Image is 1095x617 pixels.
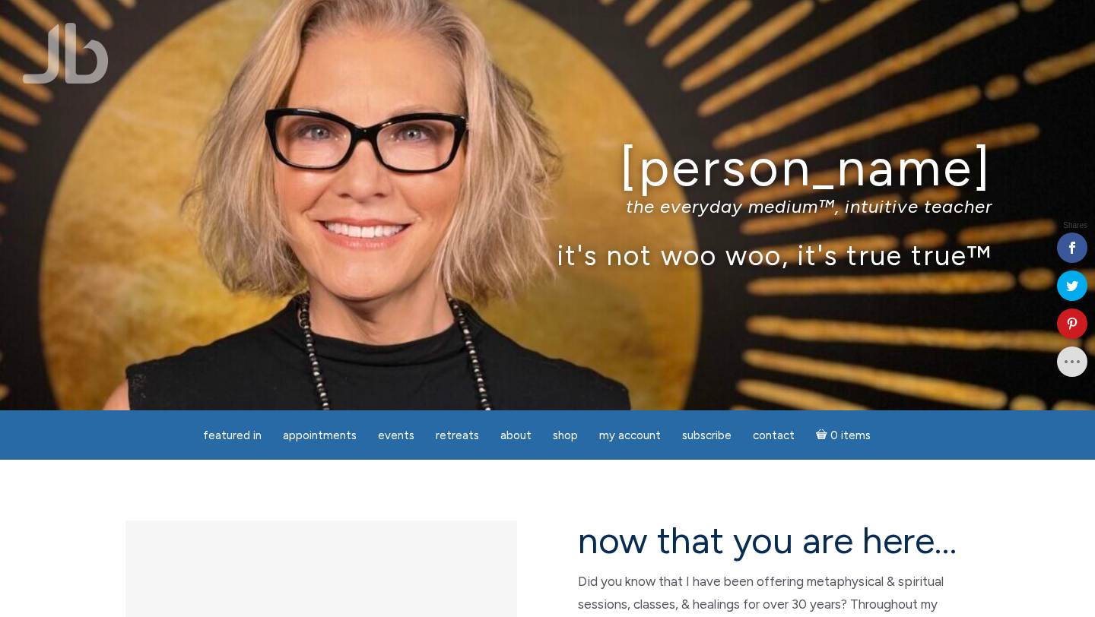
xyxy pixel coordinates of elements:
[103,139,992,196] h1: [PERSON_NAME]
[369,421,424,451] a: Events
[807,419,880,451] a: Cart0 items
[816,429,830,442] i: Cart
[673,421,741,451] a: Subscribe
[378,429,414,442] span: Events
[590,421,670,451] a: My Account
[274,421,366,451] a: Appointments
[427,421,488,451] a: Retreats
[830,430,871,441] span: 0 items
[544,421,587,451] a: Shop
[682,429,732,442] span: Subscribe
[23,23,109,84] img: Jamie Butler. The Everyday Medium
[103,239,992,271] p: it's not woo woo, it's true true™
[1063,222,1087,229] span: Shares
[491,421,541,451] a: About
[500,429,532,442] span: About
[194,421,271,451] a: featured in
[599,429,661,442] span: My Account
[283,429,357,442] span: Appointments
[578,520,970,561] h2: now that you are here…
[553,429,578,442] span: Shop
[203,429,262,442] span: featured in
[436,429,479,442] span: Retreats
[744,421,804,451] a: Contact
[753,429,795,442] span: Contact
[103,195,992,217] p: the everyday medium™, intuitive teacher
